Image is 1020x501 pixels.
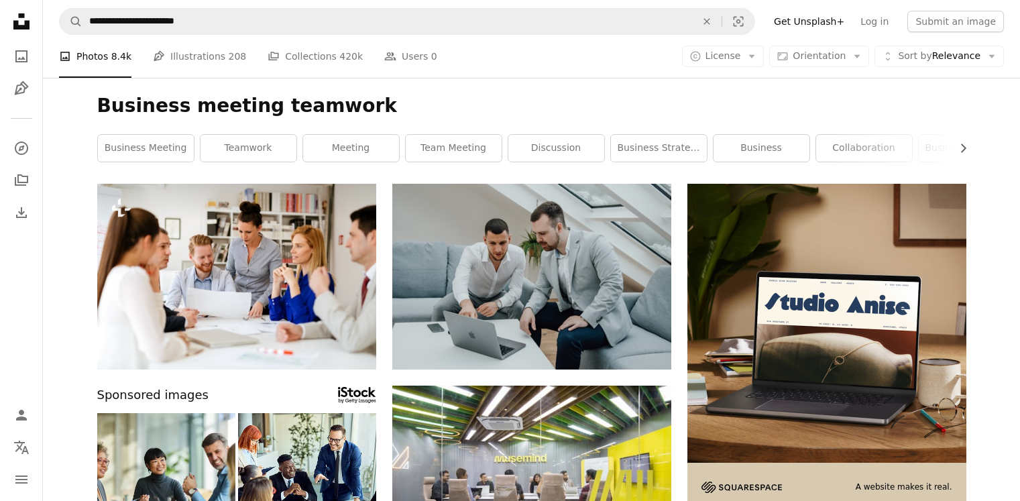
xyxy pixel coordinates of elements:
[687,184,966,463] img: file-1705123271268-c3eaf6a79b21image
[714,135,809,162] a: business
[898,50,931,61] span: Sort by
[201,135,296,162] a: teamwork
[898,50,980,63] span: Relevance
[701,482,782,493] img: file-1705255347840-230a6ab5bca9image
[705,50,741,61] span: License
[59,8,755,35] form: Find visuals sitewide
[97,184,376,370] img: Business meeting and brainstorming in modern office
[229,49,247,64] span: 208
[98,135,194,162] a: business meeting
[611,135,707,162] a: business strategy
[508,135,604,162] a: discussion
[97,386,209,405] span: Sponsored images
[874,46,1004,67] button: Sort byRelevance
[392,270,671,282] a: two men looking at a laptop on a table
[392,472,671,484] a: a group of people sitting around a table
[919,135,1015,162] a: business development
[60,9,82,34] button: Search Unsplash
[766,11,852,32] a: Get Unsplash+
[303,135,399,162] a: meeting
[852,11,897,32] a: Log in
[97,94,966,118] h1: Business meeting teamwork
[8,199,35,226] a: Download History
[97,270,376,282] a: Business meeting and brainstorming in modern office
[8,167,35,194] a: Collections
[951,135,966,162] button: scroll list to the right
[8,135,35,162] a: Explore
[431,49,437,64] span: 0
[153,35,246,78] a: Illustrations 208
[692,9,722,34] button: Clear
[722,9,754,34] button: Visual search
[793,50,846,61] span: Orientation
[392,184,671,370] img: two men looking at a laptop on a table
[406,135,502,162] a: team meeting
[8,43,35,70] a: Photos
[268,35,363,78] a: Collections 420k
[8,75,35,102] a: Illustrations
[339,49,363,64] span: 420k
[8,434,35,461] button: Language
[682,46,764,67] button: License
[384,35,437,78] a: Users 0
[769,46,869,67] button: Orientation
[856,482,952,493] span: A website makes it real.
[907,11,1004,32] button: Submit an image
[8,466,35,493] button: Menu
[816,135,912,162] a: collaboration
[8,402,35,429] a: Log in / Sign up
